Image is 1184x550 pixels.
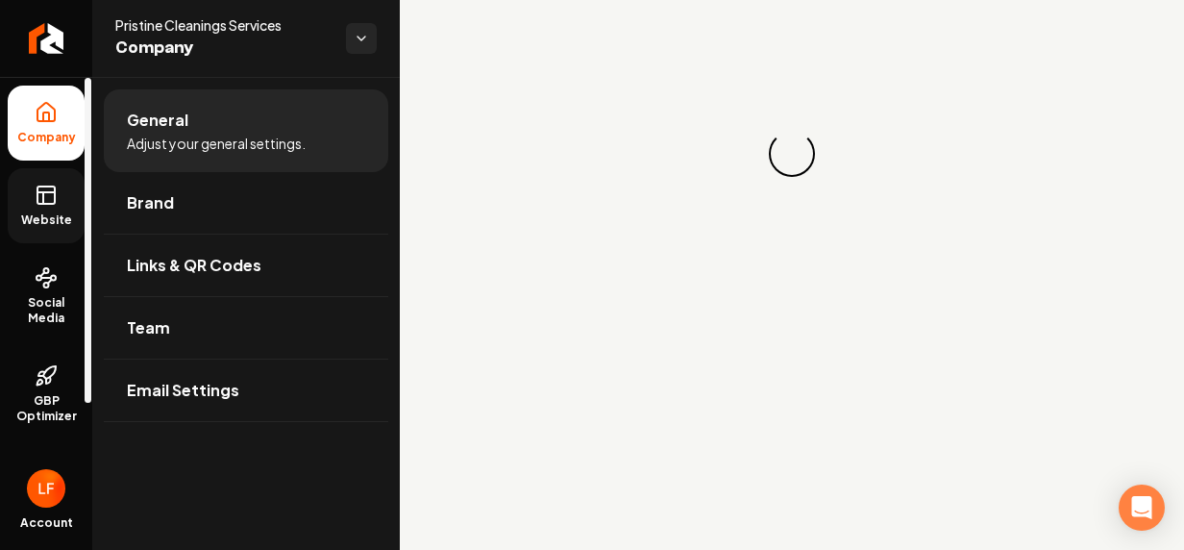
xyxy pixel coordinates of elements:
[127,379,239,402] span: Email Settings
[10,130,84,145] span: Company
[27,469,65,508] button: Open user button
[104,360,388,421] a: Email Settings
[8,349,85,439] a: GBP Optimizer
[1119,485,1165,531] div: Open Intercom Messenger
[127,134,306,153] span: Adjust your general settings.
[20,515,73,531] span: Account
[8,168,85,243] a: Website
[8,251,85,341] a: Social Media
[8,295,85,326] span: Social Media
[8,393,85,424] span: GBP Optimizer
[127,191,174,214] span: Brand
[104,172,388,234] a: Brand
[769,131,815,177] div: Loading
[127,109,188,132] span: General
[127,316,170,339] span: Team
[13,212,80,228] span: Website
[104,297,388,359] a: Team
[115,35,331,62] span: Company
[104,235,388,296] a: Links & QR Codes
[115,15,331,35] span: Pristine Cleanings Services
[27,469,65,508] img: Letisha Franco
[127,254,261,277] span: Links & QR Codes
[29,23,64,54] img: Rebolt Logo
